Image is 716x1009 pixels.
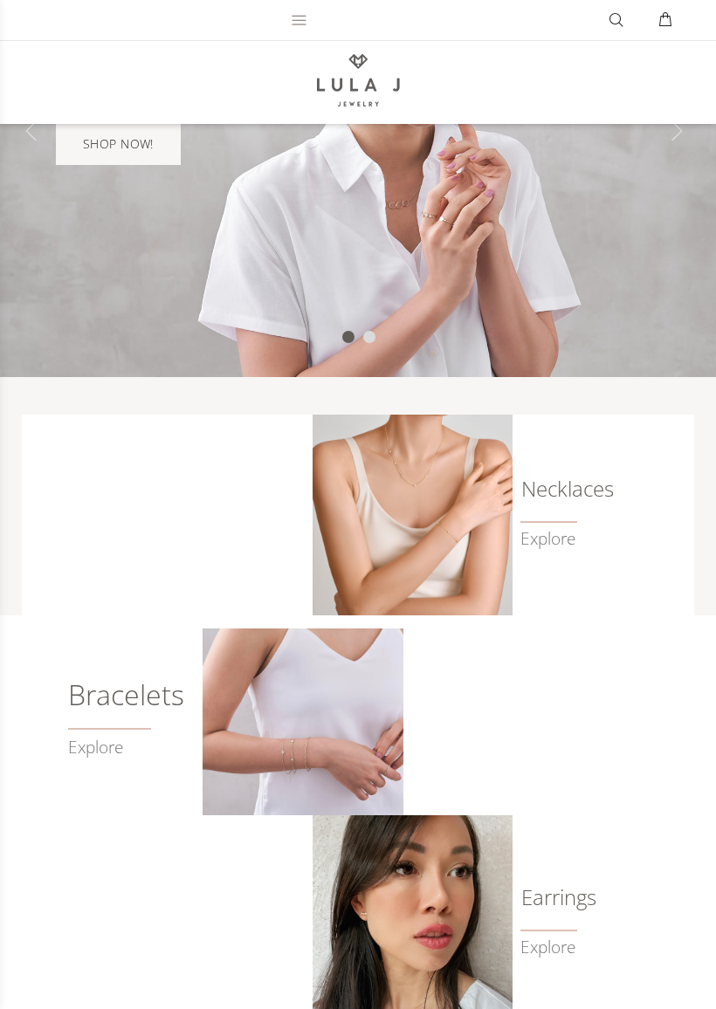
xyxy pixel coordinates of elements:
[203,628,403,815] img: Crafted Gold Bracelets from Lula J Jewelry
[56,121,181,165] a: SHOP NOW!
[68,717,185,758] a: Explore
[520,937,575,958] a: Explore
[313,415,513,615] img: Lula J Gold Necklaces Collection
[520,529,575,549] a: Explore
[68,686,185,704] h6: Bracelets
[520,889,568,906] a: Earrings
[520,480,568,498] h6: Necklaces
